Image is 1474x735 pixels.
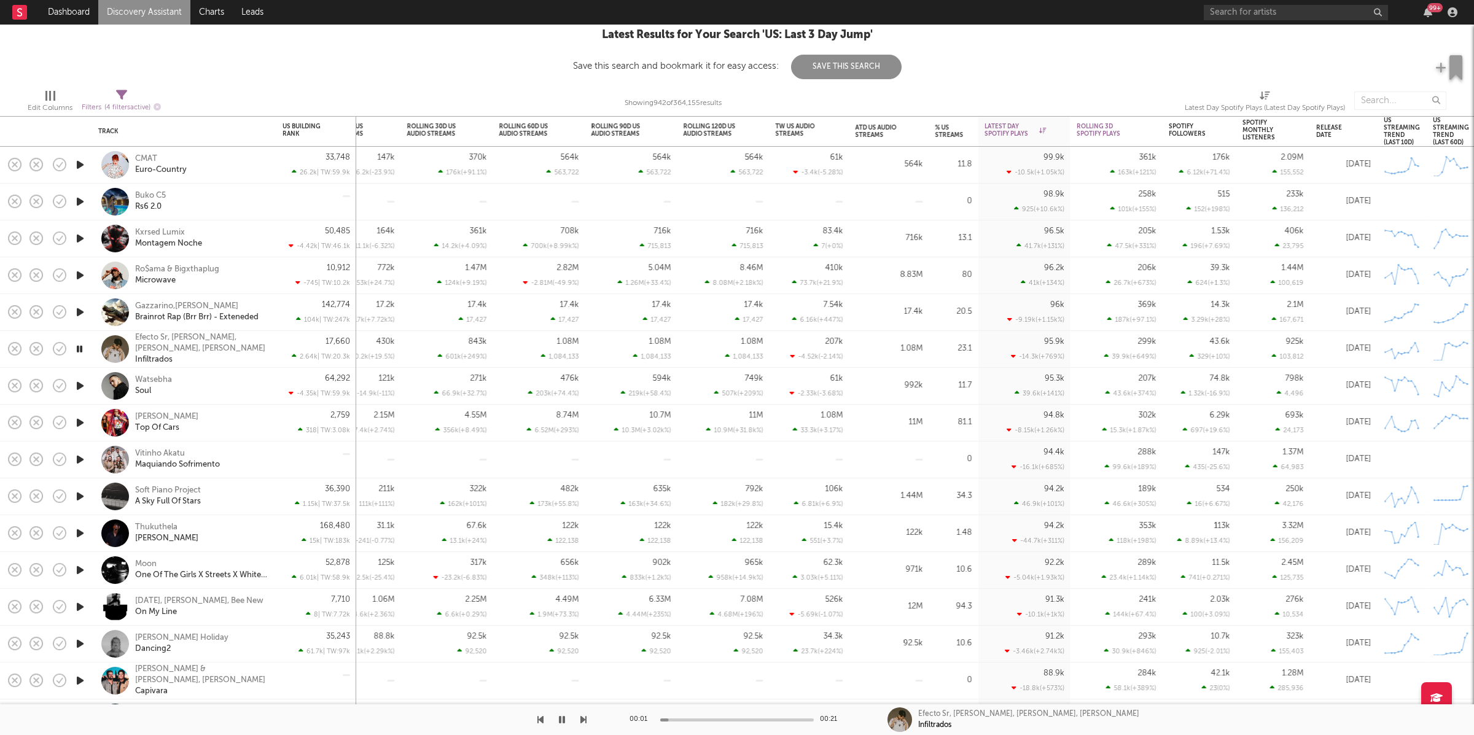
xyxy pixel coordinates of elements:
[1012,463,1064,471] div: -16.1k ( +685 % )
[349,389,395,397] div: -14.9k ( -11 % )
[1213,448,1230,456] div: 147k
[856,305,923,319] div: 17.4k
[283,426,350,434] div: 318 | TW: 3.08k
[1138,448,1156,456] div: 288k
[98,128,264,135] div: Track
[470,375,487,383] div: 271k
[935,415,972,430] div: 81.1
[714,389,763,397] div: 507k ( +209 % )
[856,268,923,282] div: 8.83M
[561,485,579,493] div: 482k
[438,352,487,360] div: 601k ( +249 % )
[135,227,185,238] div: Kxrsed Lumix
[135,559,157,570] div: Moon
[935,124,964,139] div: % US Streams
[1424,7,1432,17] button: 99+
[1007,168,1064,176] div: -10.5k ( +1.05k % )
[523,279,579,287] div: -2.81M ( -49.9 % )
[135,664,267,686] div: [PERSON_NAME] & [PERSON_NAME], [PERSON_NAME]
[465,411,487,419] div: 4.55M
[1183,316,1230,324] div: 3.29k ( +28 % )
[792,316,843,324] div: 6.16k ( +447 % )
[1185,463,1230,471] div: 435 ( -25.6 % )
[325,485,350,493] div: 36,390
[825,264,843,272] div: 410k
[790,389,843,397] div: -2.33k ( -3.68 % )
[1210,338,1230,346] div: 43.6k
[1211,264,1230,272] div: 39.3k
[104,104,150,111] span: ( 4 filters active)
[135,459,220,470] a: Maquiando Sofrimento
[649,264,671,272] div: 5.04M
[1105,389,1156,397] div: 43.6k ( +374 % )
[341,168,395,176] div: -46.2k ( -23.9 % )
[326,338,350,346] div: 17,660
[1110,168,1156,176] div: 163k ( +121 % )
[1107,316,1156,324] div: 187k ( +97.1 % )
[1139,485,1156,493] div: 189k
[1139,411,1156,419] div: 302k
[1287,190,1304,198] div: 233k
[1139,227,1156,235] div: 205k
[793,426,843,434] div: 33.3k ( +3.17 % )
[856,489,923,504] div: 1.44M
[330,411,350,419] div: 2,759
[135,190,166,201] div: Buko C5
[1187,205,1230,213] div: 152 ( +198 % )
[325,375,350,383] div: 64,292
[1138,301,1156,309] div: 369k
[776,123,825,138] div: TW US Audio Streams
[652,301,671,309] div: 17.4k
[1043,190,1064,198] div: 98.9k
[741,338,763,346] div: 1.08M
[135,312,259,323] div: Brainrot Rap (Brr Brr) - Exteneded
[135,644,171,655] a: Dancing2
[746,485,763,493] div: 792k
[135,485,201,496] a: Soft Piano Project
[1044,338,1064,346] div: 95.9k
[322,301,350,309] div: 142,774
[1043,448,1064,456] div: 94.4k
[135,448,185,459] a: Vitinho Akatu
[135,354,173,365] a: Infiltrados
[1043,411,1064,419] div: 94.8k
[434,242,487,250] div: 14.2k ( +4.09 % )
[547,168,579,176] div: 563,722
[1316,341,1371,356] div: [DATE]
[791,55,902,79] button: Save This Search
[1286,485,1304,493] div: 250k
[1212,227,1230,235] div: 1.53k
[1277,389,1304,397] div: 4,496
[135,496,201,507] div: A Sky Full Of Stars
[1316,305,1371,319] div: [DATE]
[1044,264,1064,272] div: 96.2k
[135,165,187,176] a: Euro-Country
[1217,485,1230,493] div: 534
[825,485,843,493] div: 106k
[434,389,487,397] div: 66.9k ( +32.7 % )
[1285,227,1304,235] div: 406k
[1181,389,1230,397] div: 1.32k ( -16.9 % )
[1283,448,1304,456] div: 1.37M
[830,375,843,383] div: 61k
[1282,264,1304,272] div: 1.44M
[527,426,579,434] div: 6.52M ( +293 % )
[1272,352,1304,360] div: 103,812
[935,231,972,246] div: 13.1
[135,238,202,249] div: Montagem Noche
[346,279,395,287] div: 153k ( +24.7 % )
[684,123,745,138] div: Rolling 120D US Audio Streams
[470,485,487,493] div: 322k
[344,242,395,250] div: -11.1k ( -6.32 % )
[135,264,219,275] div: Ro$ama & Bigxthaplug
[1183,242,1230,250] div: 196 ( +7.69 % )
[1276,426,1304,434] div: 24,173
[1218,190,1230,198] div: 515
[856,415,923,430] div: 11M
[1007,316,1064,324] div: -9.19k ( +1.15k % )
[1016,242,1064,250] div: 41.7k ( +131 % )
[1185,101,1345,115] div: Latest Day Spotify Plays (Latest Day Spotify Plays)
[135,422,179,434] div: Top Of Cars
[135,332,267,354] a: Efecto Sr, [PERSON_NAME], [PERSON_NAME], [PERSON_NAME]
